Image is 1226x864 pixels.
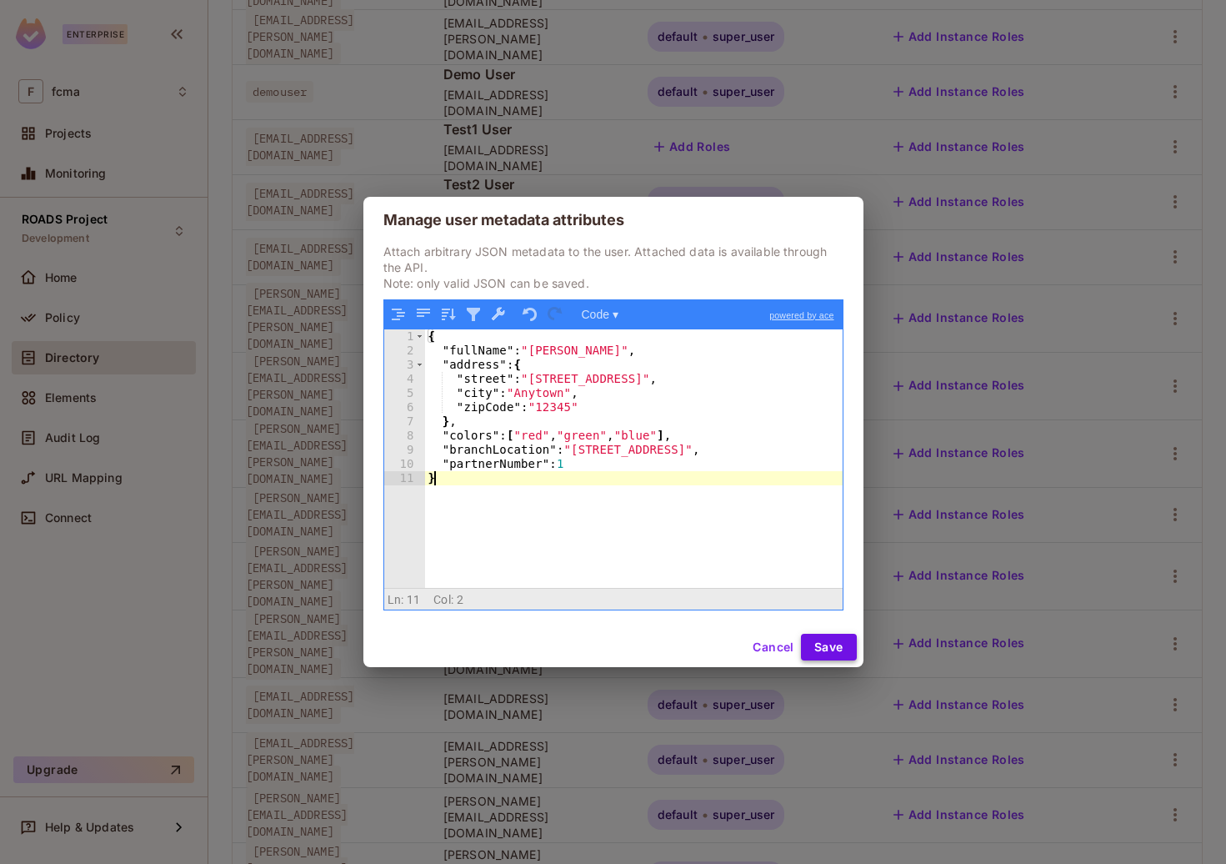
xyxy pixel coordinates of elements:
[519,304,541,325] button: Undo last action (Ctrl+Z)
[384,386,425,400] div: 5
[433,593,453,606] span: Col:
[463,304,484,325] button: Filter, sort, or transform contents
[384,358,425,372] div: 3
[576,304,624,325] button: Code ▾
[388,304,409,325] button: Format JSON data, with proper indentation and line feeds (Ctrl+I)
[457,593,463,606] span: 2
[384,429,425,443] div: 8
[438,304,459,325] button: Sort contents
[761,300,842,330] a: powered by ace
[407,593,420,606] span: 11
[801,634,857,661] button: Save
[384,443,425,457] div: 9
[384,329,425,344] div: 1
[384,414,425,429] div: 7
[413,304,434,325] button: Compact JSON data, remove all whitespaces (Ctrl+Shift+I)
[363,197,863,244] h2: Manage user metadata attributes
[746,634,800,661] button: Cancel
[388,593,403,606] span: Ln:
[488,304,509,325] button: Repair JSON: fix quotes and escape characters, remove comments and JSONP notation, turn JavaScrip...
[384,344,425,358] div: 2
[384,372,425,386] div: 4
[384,471,425,485] div: 11
[384,457,425,471] div: 10
[544,304,566,325] button: Redo (Ctrl+Shift+Z)
[383,244,843,291] p: Attach arbitrary JSON metadata to the user. Attached data is available through the API. Note: onl...
[384,400,425,414] div: 6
